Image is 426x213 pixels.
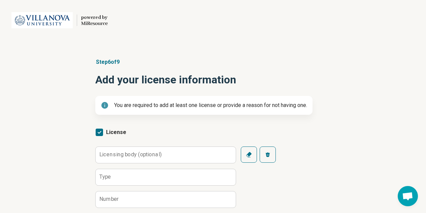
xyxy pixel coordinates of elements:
span: License [106,129,126,135]
label: Type [99,174,111,180]
h1: Add your license information [95,72,331,88]
input: credential.licenses.0.name [96,169,236,185]
img: Villanova University [11,12,73,28]
div: Open chat [398,186,418,206]
label: Licensing body (optional) [99,152,162,157]
a: Villanova Universitypowered by [11,12,108,28]
label: Number [99,196,119,202]
div: powered by [81,15,108,21]
p: Step 6 of 9 [95,58,331,66]
p: You are required to add at least one license or provide a reason for not having one. [114,101,307,109]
